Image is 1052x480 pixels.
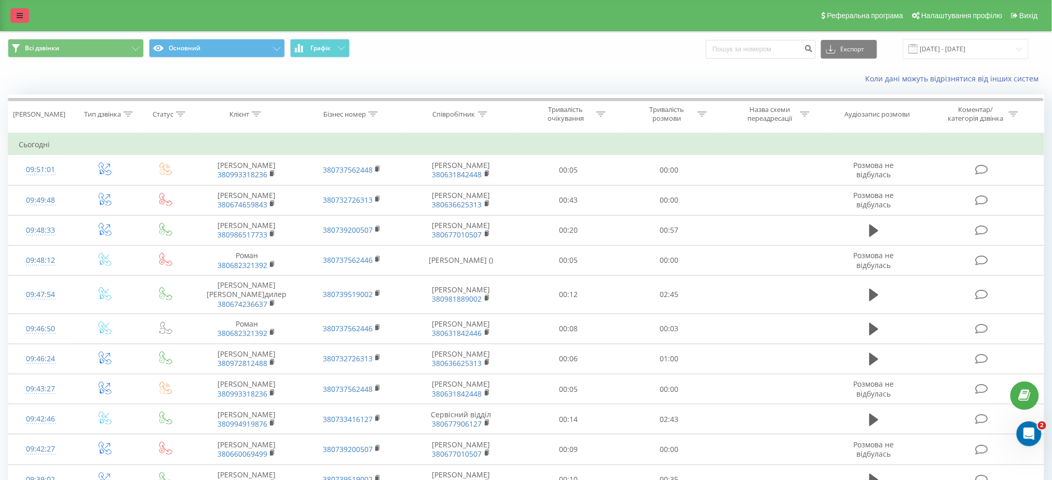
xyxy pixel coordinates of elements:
[217,170,267,179] a: 380993318236
[194,155,299,185] td: [PERSON_NAME]
[518,404,619,434] td: 00:14
[518,434,619,464] td: 00:09
[619,215,720,245] td: 00:57
[323,384,373,394] a: 380737562448
[619,374,720,404] td: 00:00
[518,374,619,404] td: 00:05
[946,105,1006,123] div: Коментар/категорія дзвінка
[742,105,798,123] div: Назва схеми переадресації
[323,354,373,363] a: 380732726313
[217,299,267,309] a: 380674236637
[1017,421,1042,446] iframe: Intercom live chat
[19,439,62,459] div: 09:42:27
[404,434,517,464] td: [PERSON_NAME]
[194,276,299,314] td: ⁨[PERSON_NAME]⁩ [PERSON_NAME]дилер
[432,328,482,338] a: 380631842446
[706,40,816,59] input: Пошук за номером
[518,276,619,314] td: 00:12
[432,419,482,429] a: 380677906127
[827,11,904,20] span: Реферальна програма
[19,160,62,180] div: 09:51:01
[854,250,894,270] span: Розмова не відбулась
[323,195,373,205] a: 380732726313
[518,185,619,215] td: 00:43
[404,245,517,275] td: [PERSON_NAME] ()
[866,74,1044,83] a: Коли дані можуть відрізнятися вiд інших систем
[432,200,482,209] a: 380636625313
[194,344,299,374] td: [PERSON_NAME]
[194,185,299,215] td: [PERSON_NAME]
[404,314,517,344] td: [PERSON_NAME]
[13,110,65,119] div: [PERSON_NAME]
[229,110,249,119] div: Клієнт
[19,190,62,210] div: 09:49:48
[84,110,121,119] div: Тип дзвінка
[194,434,299,464] td: [PERSON_NAME]
[19,379,62,399] div: 09:43:27
[217,230,267,239] a: 380986517733
[217,328,267,338] a: 380682321392
[518,245,619,275] td: 00:05
[538,105,594,123] div: Тривалість очікування
[518,155,619,185] td: 00:05
[619,276,720,314] td: 02:45
[432,230,482,239] a: 380677010507
[323,110,366,119] div: Бізнес номер
[854,440,894,459] span: Розмова не відбулась
[1020,11,1038,20] span: Вихід
[518,215,619,245] td: 00:20
[619,245,720,275] td: 00:00
[432,294,482,304] a: 380981889002
[404,185,517,215] td: [PERSON_NAME]
[518,344,619,374] td: 00:06
[194,374,299,404] td: [PERSON_NAME]
[619,314,720,344] td: 00:03
[619,344,720,374] td: 01:00
[290,39,350,58] button: Графік
[217,358,267,368] a: 380972812488
[194,245,299,275] td: Роман
[217,200,267,209] a: 380674659843
[1038,421,1046,430] span: 2
[921,11,1002,20] span: Налаштування профілю
[432,389,482,399] a: 380631842448
[217,389,267,399] a: 380993318236
[8,134,1044,155] td: Сьогодні
[854,190,894,209] span: Розмова не відбулась
[310,45,331,52] span: Графік
[323,289,373,299] a: 380739519002
[323,414,373,424] a: 380733416127
[217,260,267,270] a: 380682321392
[25,44,59,52] span: Всі дзвінки
[19,250,62,271] div: 09:48:12
[619,185,720,215] td: 00:00
[19,220,62,241] div: 09:48:33
[217,449,267,459] a: 380660069499
[323,444,373,454] a: 380739200507
[518,314,619,344] td: 00:08
[19,285,62,305] div: 09:47:54
[619,155,720,185] td: 00:00
[432,170,482,179] a: 380631842448
[323,323,373,333] a: 380737562446
[432,358,482,368] a: 380636625313
[404,374,517,404] td: [PERSON_NAME]
[854,379,894,398] span: Розмова не відбулась
[149,39,285,58] button: Основний
[639,105,695,123] div: Тривалість розмови
[404,344,517,374] td: [PERSON_NAME]
[8,39,144,58] button: Всі дзвінки
[217,419,267,429] a: 380994919876
[323,255,373,265] a: 380737562446
[844,110,910,119] div: Аудіозапис розмови
[404,155,517,185] td: [PERSON_NAME]
[854,160,894,179] span: Розмова не відбулась
[194,215,299,245] td: [PERSON_NAME]
[433,110,475,119] div: Співробітник
[153,110,173,119] div: Статус
[619,404,720,434] td: 02:43
[619,434,720,464] td: 00:00
[432,449,482,459] a: 380677010507
[404,215,517,245] td: [PERSON_NAME]
[323,165,373,175] a: 380737562448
